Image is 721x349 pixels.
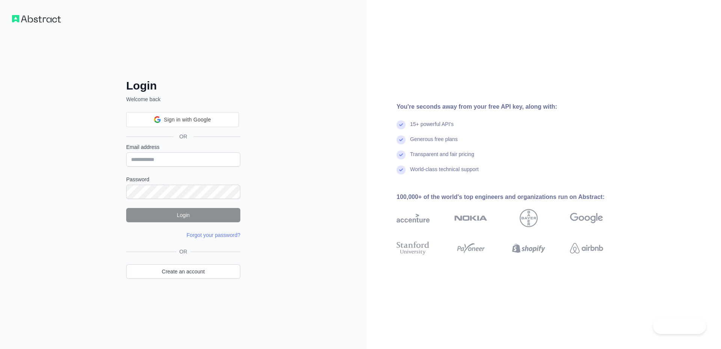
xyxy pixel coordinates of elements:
label: Email address [126,143,240,151]
a: Forgot your password? [187,232,240,238]
div: Transparent and fair pricing [410,150,474,165]
div: Generous free plans [410,135,458,150]
p: Welcome back [126,96,240,103]
img: nokia [454,209,487,227]
img: shopify [512,240,545,256]
img: check mark [397,120,406,129]
img: payoneer [454,240,487,256]
img: Workflow [12,15,61,23]
img: google [570,209,603,227]
span: OR [173,133,193,140]
img: check mark [397,150,406,159]
img: check mark [397,165,406,174]
a: Create an account [126,264,240,279]
img: airbnb [570,240,603,256]
div: You're seconds away from your free API key, along with: [397,102,627,111]
div: 100,000+ of the world's top engineers and organizations run on Abstract: [397,193,627,202]
img: bayer [520,209,538,227]
img: check mark [397,135,406,144]
div: World-class technical support [410,165,479,181]
label: Password [126,176,240,183]
span: Sign in with Google [164,116,211,124]
span: OR [176,248,190,255]
iframe: Toggle Customer Support [653,318,706,334]
div: 15+ powerful API's [410,120,454,135]
button: Login [126,208,240,222]
h2: Login [126,79,240,93]
img: stanford university [397,240,430,256]
img: accenture [397,209,430,227]
div: Sign in with Google [126,112,239,127]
